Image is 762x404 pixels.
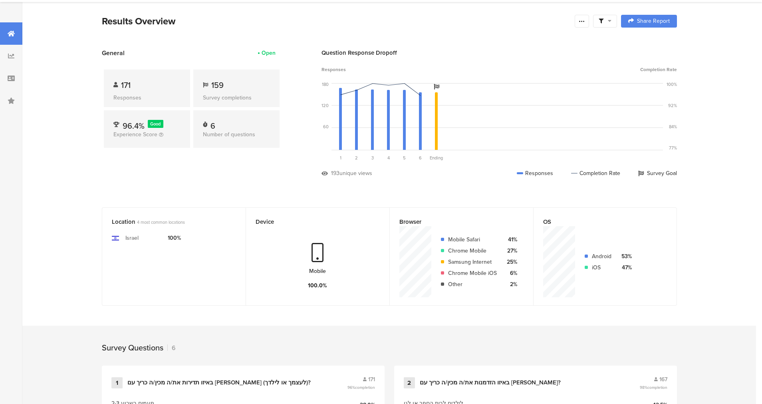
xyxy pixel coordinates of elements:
span: completion [647,384,667,390]
div: iOS [592,263,611,272]
div: Samsung Internet [448,258,497,266]
span: Number of questions [203,130,255,139]
span: 4 [387,155,390,161]
div: 193 [331,169,339,177]
i: Survey Goal [434,84,439,90]
div: 180 [322,81,329,88]
div: Open [262,49,276,57]
div: 84% [669,123,677,130]
div: Survey Questions [102,342,163,354]
div: 1 [111,377,123,388]
div: OS [543,217,654,226]
div: 6 [167,343,176,352]
div: Mobile [309,267,326,275]
span: 96.4% [123,120,145,132]
div: 25% [503,258,517,266]
div: unique views [339,169,372,177]
div: Other [448,280,497,289]
div: באיזו הזדמנות את/ה מכין/ה כריך עם [PERSON_NAME]? [420,379,561,387]
span: completion [355,384,375,390]
div: Responses [517,169,553,177]
span: 4 most common locations [137,219,185,225]
div: Israel [125,234,139,242]
div: 60 [323,123,329,130]
div: באיזו תדירות את/ה מכין/ה כריך עם [PERSON_NAME] (לעצמך או לילדך)? [127,379,311,387]
div: 92% [668,102,677,109]
div: 27% [503,247,517,255]
span: 5 [403,155,406,161]
span: 3 [371,155,374,161]
span: 167 [659,375,667,384]
div: Browser [399,217,510,226]
span: 96% [347,384,375,390]
div: 100% [168,234,181,242]
div: Completion Rate [571,169,620,177]
div: 100.0% [308,281,327,290]
div: Location [112,217,223,226]
div: 77% [669,145,677,151]
span: 2 [355,155,358,161]
div: Mobile Safari [448,235,497,244]
span: Share Report [637,18,670,24]
span: 171 [368,375,375,384]
span: Responses [321,66,346,73]
span: 171 [121,79,131,91]
div: 53% [618,252,632,261]
span: General [102,48,125,58]
span: 159 [211,79,224,91]
span: Good [150,121,161,127]
div: Device [256,217,367,226]
div: 2 [404,377,415,388]
div: Responses [113,94,181,102]
div: 41% [503,235,517,244]
span: Experience Score [113,130,157,139]
span: 1 [340,155,341,161]
div: Ending [429,155,444,161]
span: Completion Rate [640,66,677,73]
div: 2% [503,280,517,289]
div: 47% [618,263,632,272]
span: 98% [640,384,667,390]
div: 6 [210,120,215,128]
div: Results Overview [102,14,571,28]
div: Android [592,252,611,261]
span: 6 [419,155,422,161]
div: Question Response Dropoff [321,48,677,57]
div: Chrome Mobile [448,247,497,255]
div: 6% [503,269,517,277]
div: Chrome Mobile iOS [448,269,497,277]
div: 100% [667,81,677,88]
div: Survey completions [203,94,270,102]
div: Survey Goal [638,169,677,177]
div: 120 [321,102,329,109]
